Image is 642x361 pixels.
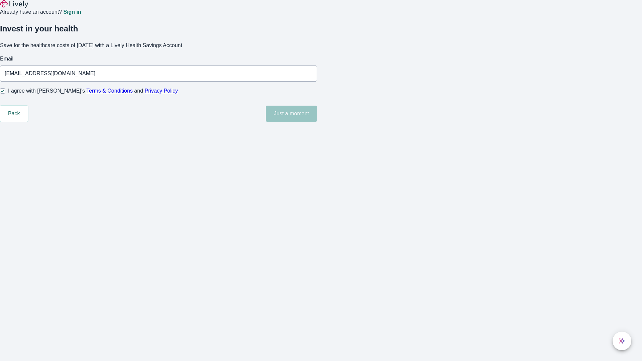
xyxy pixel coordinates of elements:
span: I agree with [PERSON_NAME]’s and [8,87,178,95]
a: Privacy Policy [145,88,178,94]
svg: Lively AI Assistant [619,338,625,344]
button: chat [613,332,631,350]
a: Sign in [63,9,81,15]
a: Terms & Conditions [86,88,133,94]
